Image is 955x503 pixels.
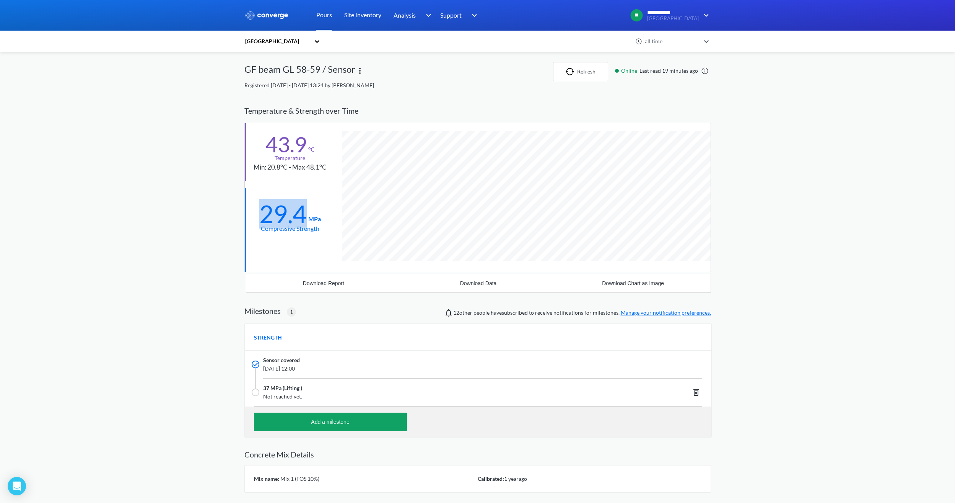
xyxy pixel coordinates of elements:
[8,477,26,495] div: Open Intercom Messenger
[244,37,310,46] div: [GEOGRAPHIC_DATA]
[621,67,639,75] span: Online
[478,475,504,482] span: Calibrated:
[279,475,319,482] span: Mix 1 (FOS 10%)
[263,392,610,401] span: Not reached yet.
[621,309,711,316] a: Manage your notification preferences.
[401,274,556,292] button: Download Data
[394,10,416,20] span: Analysis
[263,384,302,392] span: 37 MPa (Lifting )
[504,475,527,482] span: 1 year ago
[244,62,355,81] div: GF beam GL 58-59 / Sensor
[254,162,327,173] div: Min: 20.8°C - Max 48.1°C
[263,364,610,373] span: [DATE] 12:00
[611,67,711,75] div: Last read 19 minutes ago
[265,135,307,154] div: 43.9
[263,356,300,364] span: Sensor covered
[440,10,462,20] span: Support
[421,11,433,20] img: downArrow.svg
[553,62,608,81] button: Refresh
[244,82,374,88] span: Registered [DATE] - [DATE] 13:24 by [PERSON_NAME]
[246,274,401,292] button: Download Report
[453,309,711,317] span: people have subscribed to receive notifications for milestones.
[355,66,364,75] img: more.svg
[643,37,700,46] div: all time
[259,204,307,224] div: 29.4
[303,280,344,286] div: Download Report
[290,308,293,316] span: 1
[444,308,453,317] img: notifications-icon.svg
[254,413,407,431] button: Add a milestone
[261,224,319,233] div: Compressive Strength
[699,11,711,20] img: downArrow.svg
[244,450,711,459] h2: Concrete Mix Details
[254,475,279,482] span: Mix name:
[635,38,642,45] img: icon-clock.svg
[460,280,497,286] div: Download Data
[453,309,472,316] span: Jonathan Paul, Bailey Bright, Mircea Zagrean, Alaa Bouayed, Conor Owens, Liliana Cortina, Cyrene ...
[244,10,289,20] img: logo_ewhite.svg
[566,68,577,75] img: icon-refresh.svg
[254,333,282,342] span: STRENGTH
[244,306,281,315] h2: Milestones
[556,274,711,292] button: Download Chart as Image
[647,16,699,21] span: [GEOGRAPHIC_DATA]
[467,11,479,20] img: downArrow.svg
[602,280,664,286] div: Download Chart as Image
[275,154,305,162] div: Temperature
[244,99,711,123] div: Temperature & Strength over Time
